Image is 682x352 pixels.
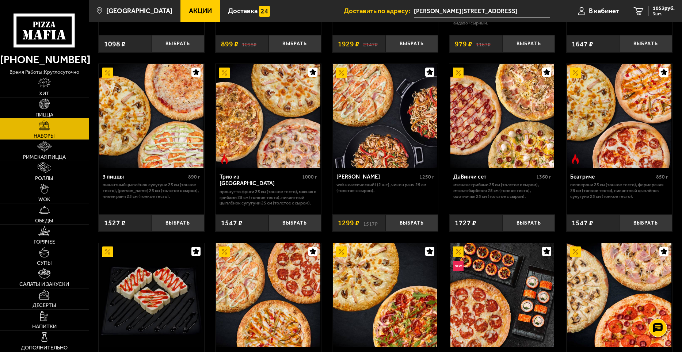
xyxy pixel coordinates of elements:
[338,219,359,226] span: 1299 ₽
[302,174,317,180] span: 1000 г
[216,64,321,168] a: АкционныйОстрое блюдоТрио из Рио
[151,214,204,232] button: Выбрать
[453,173,534,180] div: ДаВинчи сет
[219,246,230,257] img: Акционный
[567,243,672,347] a: АкционныйХет Трик
[453,68,464,78] img: Акционный
[268,214,321,232] button: Выбрать
[453,182,551,199] p: Мясная с грибами 25 см (толстое с сыром), Мясная Барбекю 25 см (тонкое тесто), Охотничья 25 см (т...
[450,64,555,168] img: ДаВинчи сет
[99,64,204,168] a: Акционный3 пиццы
[414,4,550,18] span: Уткин проспект, 15
[103,182,201,199] p: Пикантный цыплёнок сулугуни 25 см (тонкое тесто), [PERSON_NAME] 25 см (толстое с сыром), Чикен Ра...
[336,246,347,257] img: Акционный
[336,68,347,78] img: Акционный
[656,174,668,180] span: 850 г
[221,41,239,47] span: 899 ₽
[216,243,321,347] a: АкционныйСупер Трио
[619,35,672,53] button: Выбрать
[188,174,200,180] span: 890 г
[572,219,593,226] span: 1547 ₽
[619,214,672,232] button: Выбрать
[220,189,317,206] p: Прошутто Фунги 25 см (тонкое тесто), Мясная с грибами 25 см (тонкое тесто), Пикантный цыплёнок су...
[102,68,113,78] img: Акционный
[228,8,258,15] span: Доставка
[99,64,203,168] img: 3 пиццы
[336,173,418,180] div: [PERSON_NAME]
[189,8,212,15] span: Акции
[216,243,320,347] img: Супер Трио
[104,41,126,47] span: 1098 ₽
[536,174,551,180] span: 1360 г
[570,246,580,257] img: Акционный
[99,243,204,347] a: АкционныйИскушение
[363,219,378,226] s: 1517 ₽
[449,243,555,347] a: АкционныйНовинкаДжекпот
[419,174,434,180] span: 1250 г
[21,345,68,350] span: Дополнительно
[363,41,378,47] s: 2147 ₽
[567,64,672,168] a: АкционныйОстрое блюдоБеатриче
[453,246,464,257] img: Акционный
[570,182,668,199] p: Пепперони 25 см (тонкое тесто), Фермерская 25 см (тонкое тесто), Пикантный цыплёнок сулугуни 25 с...
[99,243,203,347] img: Искушение
[502,214,555,232] button: Выбрать
[23,154,66,160] span: Римская пицца
[338,41,359,47] span: 1929 ₽
[449,64,555,168] a: АкционныйДаВинчи сет
[502,35,555,53] button: Выбрать
[242,41,256,47] s: 1098 ₽
[35,112,53,117] span: Пицца
[216,64,320,168] img: Трио из Рио
[453,261,464,271] img: Новинка
[455,41,472,47] span: 979 ₽
[570,173,654,180] div: Беатриче
[567,64,671,168] img: Беатриче
[35,176,53,181] span: Роллы
[336,182,434,193] p: Wok классический L (2 шт), Чикен Ранч 25 см (толстое с сыром).
[151,35,204,53] button: Выбрать
[221,219,243,226] span: 1547 ₽
[572,41,593,47] span: 1647 ₽
[653,6,675,11] span: 1053 руб.
[344,8,414,15] span: Доставить по адресу:
[268,35,321,53] button: Выбрать
[570,154,580,164] img: Острое блюдо
[106,8,172,15] span: [GEOGRAPHIC_DATA]
[567,243,671,347] img: Хет Трик
[332,243,438,347] a: АкционныйСуперпара
[104,219,126,226] span: 1527 ₽
[219,68,230,78] img: Акционный
[19,282,69,287] span: Салаты и закуски
[385,35,438,53] button: Выбрать
[455,219,476,226] span: 1727 ₽
[259,6,270,16] img: 15daf4d41897b9f0e9f617042186c801.svg
[570,68,580,78] img: Акционный
[333,243,437,347] img: Суперпара
[589,8,619,15] span: В кабинет
[332,64,438,168] a: АкционныйВилла Капри
[333,64,437,168] img: Вилла Капри
[102,246,113,257] img: Акционный
[103,173,187,180] div: 3 пиццы
[34,133,55,138] span: Наборы
[35,218,53,223] span: Обеды
[219,154,230,164] img: Острое блюдо
[34,239,55,244] span: Горячее
[476,41,491,47] s: 1167 ₽
[385,214,438,232] button: Выбрать
[37,260,52,265] span: Супы
[450,243,555,347] img: Джекпот
[38,197,50,202] span: WOK
[220,173,301,187] div: Трио из [GEOGRAPHIC_DATA]
[414,4,550,18] input: Ваш адрес доставки
[39,91,49,96] span: Хит
[33,303,56,308] span: Десерты
[653,12,675,16] span: 3 шт.
[32,324,57,329] span: Напитки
